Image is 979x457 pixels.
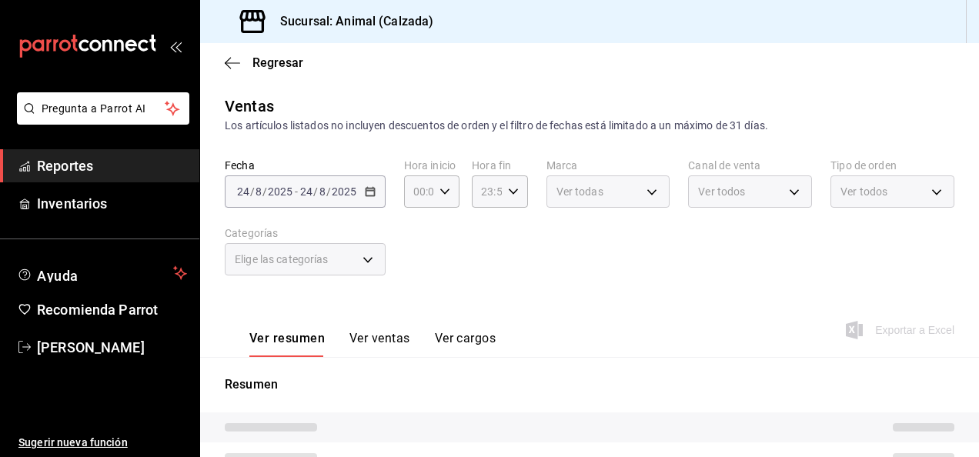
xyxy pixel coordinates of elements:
[225,55,303,70] button: Regresar
[313,185,318,198] span: /
[235,252,329,267] span: Elige las categorías
[331,185,357,198] input: ----
[42,101,165,117] span: Pregunta a Parrot AI
[225,375,954,394] p: Resumen
[37,264,167,282] span: Ayuda
[319,185,326,198] input: --
[295,185,298,198] span: -
[840,184,887,199] span: Ver todos
[688,160,812,171] label: Canal de venta
[249,331,325,346] font: Ver resumen
[556,184,603,199] span: Ver todas
[252,55,303,70] span: Regresar
[268,12,433,31] h3: Sucursal: Animal (Calzada)
[37,158,93,174] font: Reportes
[249,331,496,357] div: Pestañas de navegación
[225,160,386,171] label: Fecha
[225,95,274,118] div: Ventas
[299,185,313,198] input: --
[262,185,267,198] span: /
[267,185,293,198] input: ----
[326,185,331,198] span: /
[169,40,182,52] button: open_drawer_menu
[546,160,670,171] label: Marca
[250,185,255,198] span: /
[225,228,386,239] label: Categorías
[17,92,189,125] button: Pregunta a Parrot AI
[37,195,107,212] font: Inventarios
[236,185,250,198] input: --
[404,160,459,171] label: Hora inicio
[472,160,527,171] label: Hora fin
[11,112,189,128] a: Pregunta a Parrot AI
[435,331,496,357] button: Ver cargos
[18,436,128,449] font: Sugerir nueva función
[37,302,158,318] font: Recomienda Parrot
[225,118,954,134] div: Los artículos listados no incluyen descuentos de orden y el filtro de fechas está limitado a un m...
[830,160,954,171] label: Tipo de orden
[37,339,145,355] font: [PERSON_NAME]
[349,331,410,357] button: Ver ventas
[698,184,745,199] span: Ver todos
[255,185,262,198] input: --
